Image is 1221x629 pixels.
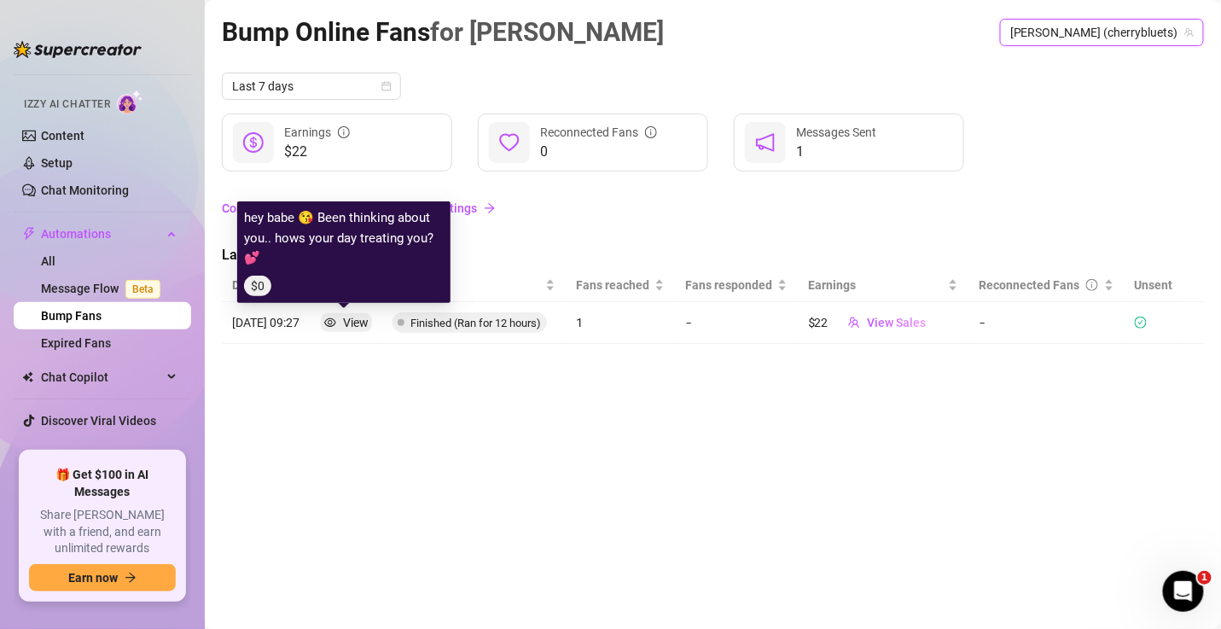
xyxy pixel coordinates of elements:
[41,414,156,428] a: Discover Viral Videos
[834,309,939,336] button: View Sales
[29,507,176,557] span: Share [PERSON_NAME] with a friend, and earn unlimited rewards
[284,123,350,142] div: Earnings
[41,220,162,248] span: Automations
[576,276,651,294] span: Fans reached
[24,96,110,113] span: Izzy AI Chatter
[232,313,300,332] article: [DATE] 09:27
[796,125,876,139] span: Messages Sent
[117,90,143,114] img: AI Chatter
[411,317,542,329] span: Finished (Ran for 12 hours)
[979,276,1100,294] div: Reconnected Fans
[808,313,828,332] article: $22
[343,313,369,332] div: View
[685,276,774,294] span: Fans responded
[41,282,167,295] a: Message FlowBeta
[1125,269,1183,302] th: Unsent
[222,12,664,52] article: Bump Online Fans
[243,132,264,153] span: dollar
[324,317,336,329] span: eye
[1010,20,1194,45] span: Emily (cherrybluets)
[382,269,567,302] th: Status
[576,313,665,332] article: 1
[41,309,102,323] a: Bump Fans
[540,123,657,142] div: Reconnected Fans
[430,17,664,47] span: for [PERSON_NAME]
[222,269,311,302] th: Date
[1135,317,1147,329] span: check-circle
[41,183,129,197] a: Chat Monitoring
[675,269,798,302] th: Fans responded
[222,245,509,265] span: Last Runs History
[1198,571,1212,585] span: 1
[848,317,860,329] span: team
[392,276,543,294] span: Status
[338,126,350,138] span: info-circle
[41,336,111,350] a: Expired Fans
[499,132,520,153] span: heart
[867,316,926,329] span: View Sales
[284,142,350,162] span: $22
[22,371,33,383] img: Chat Copilot
[29,467,176,500] span: 🎁 Get $100 in AI Messages
[244,208,444,269] article: hey babe 😘 Been thinking about you.. hows your day treating you? 💕
[222,199,1204,218] a: Configure your Bump in Izzy AI Chatter Settings
[381,81,392,91] span: calendar
[645,126,657,138] span: info-circle
[125,572,137,584] span: arrow-right
[796,142,876,162] span: 1
[1184,27,1195,38] span: team
[979,313,1113,332] article: -
[540,142,657,162] span: 0
[808,276,945,294] span: Earnings
[29,564,176,591] button: Earn nowarrow-right
[41,254,55,268] a: All
[41,364,162,391] span: Chat Copilot
[41,129,84,143] a: Content
[755,132,776,153] span: notification
[22,227,36,241] span: thunderbolt
[14,41,142,58] img: logo-BBDzfeDw.svg
[1086,279,1098,291] span: info-circle
[232,73,391,99] span: Last 7 days
[1163,571,1204,612] iframe: Intercom live chat
[68,571,118,585] span: Earn now
[222,192,1204,224] a: Configure your Bump in Izzy AI Chatter Settingsarrow-right
[566,269,675,302] th: Fans reached
[41,156,73,170] a: Setup
[244,276,271,296] span: $0
[685,313,788,332] article: -
[125,280,160,299] span: Beta
[484,202,496,214] span: arrow-right
[798,269,968,302] th: Earnings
